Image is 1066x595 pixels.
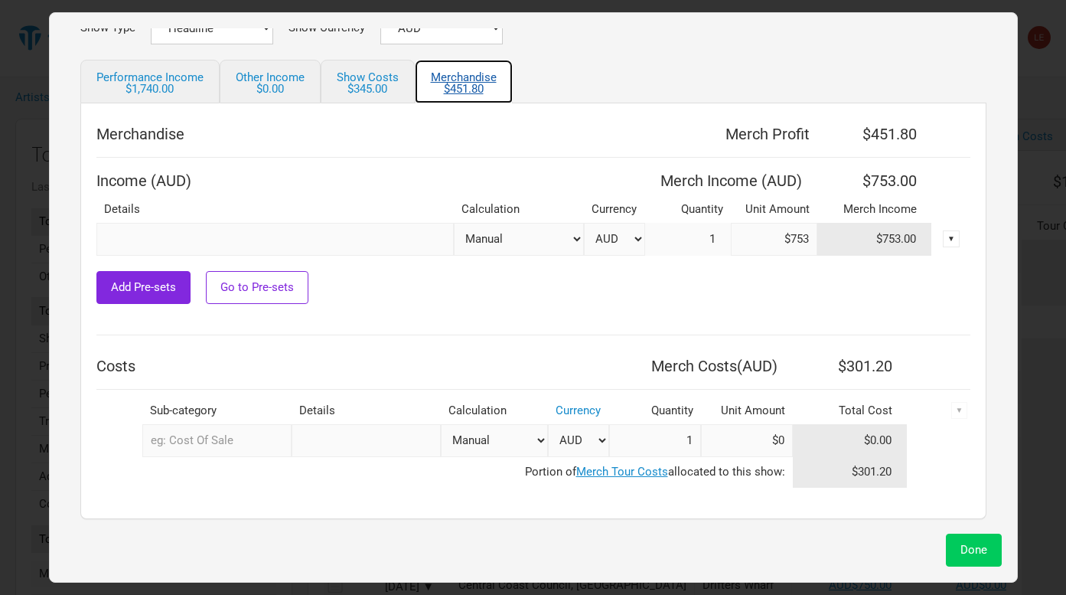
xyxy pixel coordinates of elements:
[415,60,513,103] a: Merchandise$451.80
[817,119,932,149] th: $451.80
[609,351,793,381] th: Merch Costs ( AUD )
[236,83,305,95] div: $0.00
[556,404,601,417] a: Currency
[793,424,908,457] td: $0.00
[576,465,668,479] a: Merch Tour Costs
[289,22,365,34] label: Show Currency
[951,402,968,419] div: ▼
[206,271,308,304] button: Go to Pre-sets
[96,271,191,304] button: Add Pre-sets
[731,196,817,223] th: Unit Amount
[321,60,415,103] a: Show Costs$345.00
[946,534,1002,567] button: Done
[645,196,732,223] th: Quantity
[454,196,584,223] th: Calculation
[96,196,454,223] th: Details
[464,119,817,149] th: Merch Profit
[943,230,960,247] div: ▼
[701,397,793,424] th: Unit Amount
[431,83,497,95] div: $451.80
[817,196,932,223] th: Merch Income
[337,83,399,95] div: $345.00
[793,397,908,424] th: Total Cost
[80,60,220,103] a: Performance Income$1,740.00
[817,165,932,196] th: $753.00
[292,397,441,424] th: Details
[441,397,548,424] th: Calculation
[645,165,817,196] th: Merch Income ( AUD )
[142,397,292,424] th: Sub-category
[80,22,135,34] label: Show Type
[525,465,785,479] span: Portion of allocated to this show:
[96,83,204,95] div: $1,740.00
[96,165,645,196] th: Income ( AUD )
[111,280,176,294] span: Add Pre-sets
[220,280,294,294] span: Go to Pre-sets
[793,351,908,381] th: $301.20
[709,232,731,246] span: 1
[142,424,292,457] input: eg: Cost Of Sale
[960,543,987,557] span: Done
[817,223,932,256] td: $753.00
[609,397,701,424] th: Quantity
[96,119,465,149] th: Merchandise
[584,196,645,223] th: Currency
[793,457,908,488] td: $301.20
[96,357,135,375] span: Costs
[220,60,321,103] a: Other Income$0.00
